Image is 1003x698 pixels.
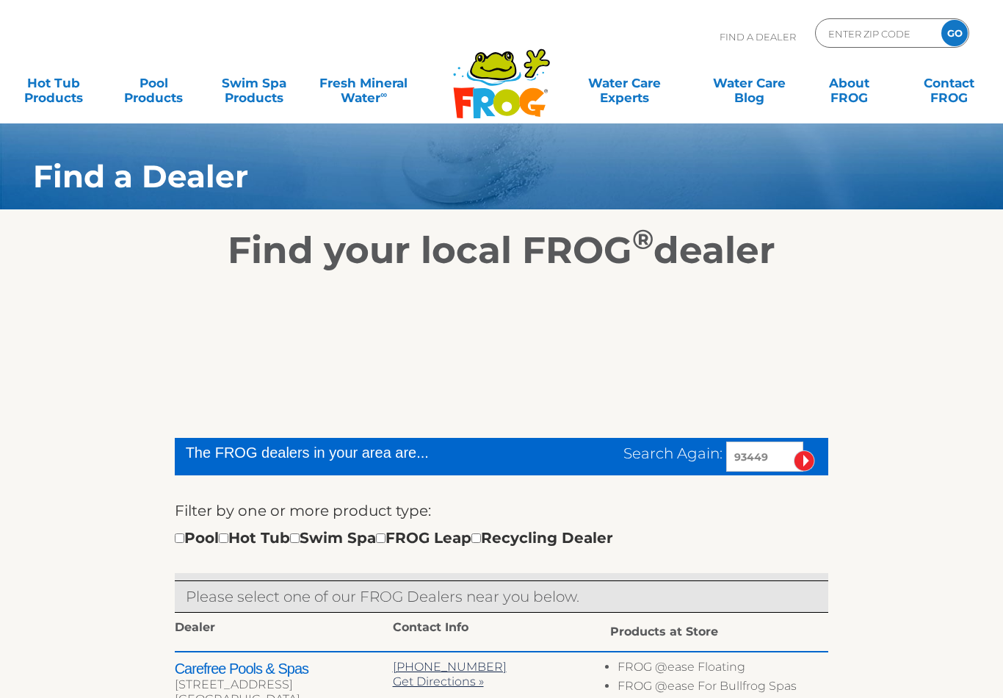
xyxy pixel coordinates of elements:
[610,620,828,644] div: Products at Store
[618,660,828,679] li: FROG @ease Floating
[11,229,992,273] h2: Find your local FROG dealer
[380,89,387,100] sup: ∞
[794,450,815,472] input: Submit
[393,660,507,674] a: [PHONE_NUMBER]
[33,159,894,194] h1: Find a Dealer
[618,679,828,698] li: FROG @ease For Bullfrog Spas
[175,499,431,522] label: Filter by one or more product type:
[445,29,558,119] img: Frog Products Logo
[811,68,888,98] a: AboutFROG
[393,620,611,639] div: Contact Info
[315,68,413,98] a: Fresh MineralWater∞
[186,585,818,608] p: Please select one of our FROG Dealers near you below.
[910,68,988,98] a: ContactFROG
[215,68,293,98] a: Swim SpaProducts
[186,442,507,464] div: The FROG dealers in your area are...
[561,68,687,98] a: Water CareExperts
[623,445,723,462] span: Search Again:
[175,620,393,639] div: Dealer
[941,20,968,46] input: GO
[720,18,796,55] p: Find A Dealer
[115,68,192,98] a: PoolProducts
[710,68,788,98] a: Water CareBlog
[632,223,653,256] sup: ®
[175,660,393,677] h2: Carefree Pools & Spas
[175,677,393,692] div: [STREET_ADDRESS]
[393,674,484,688] a: Get Directions »
[175,526,613,550] div: Pool Hot Tub Swim Spa FROG Leap Recycling Dealer
[15,68,93,98] a: Hot TubProducts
